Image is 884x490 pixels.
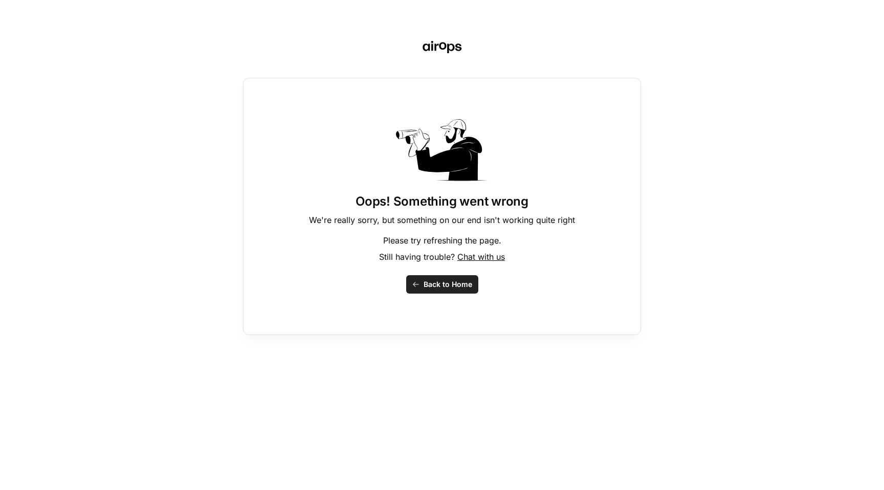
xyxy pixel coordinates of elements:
[356,193,528,210] h1: Oops! Something went wrong
[424,279,472,289] span: Back to Home
[383,234,501,247] p: Please try refreshing the page.
[309,214,575,226] p: We're really sorry, but something on our end isn't working quite right
[406,275,478,294] button: Back to Home
[379,251,505,263] p: Still having trouble?
[457,252,505,262] span: Chat with us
